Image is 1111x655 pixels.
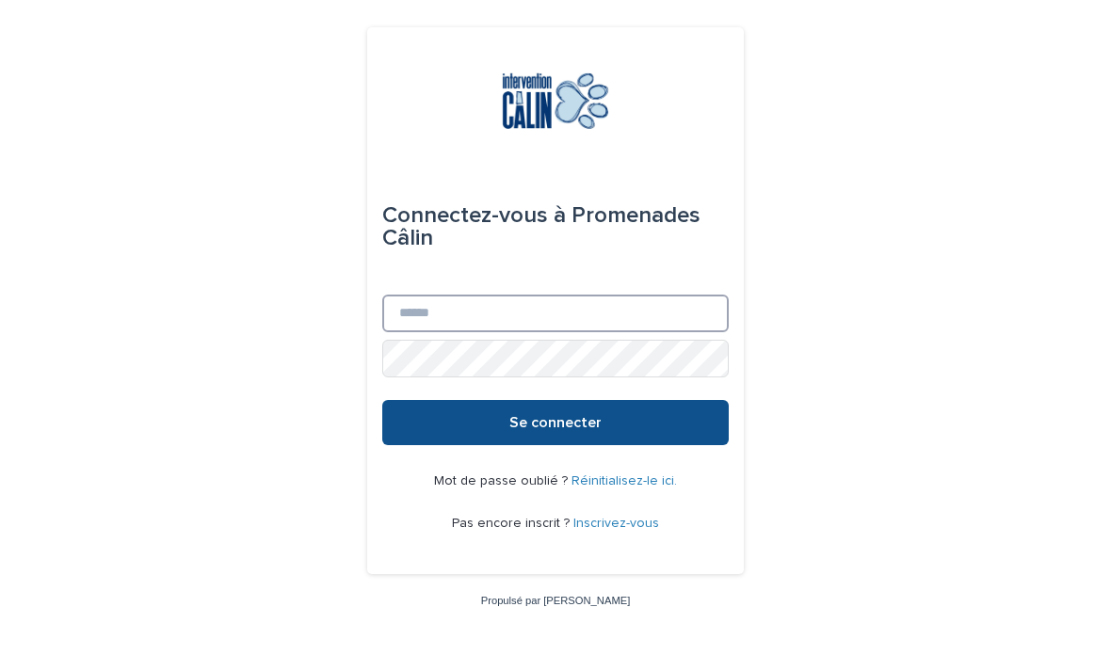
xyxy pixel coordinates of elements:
font: Connectez-vous à [382,204,566,227]
button: Se connecter [382,400,729,445]
a: Réinitialisez-le ici. [572,474,677,487]
font: Mot de passe oublié ? [434,474,568,487]
font: Promenades Câlin [382,204,700,249]
font: Pas encore inscrit ? [452,517,570,530]
font: Se connecter [509,415,602,430]
a: Inscrivez-vous [573,517,659,530]
a: Propulsé par [PERSON_NAME] [481,595,631,606]
img: Y0SYDZVsQvbSeSFpbQoq [487,72,625,129]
